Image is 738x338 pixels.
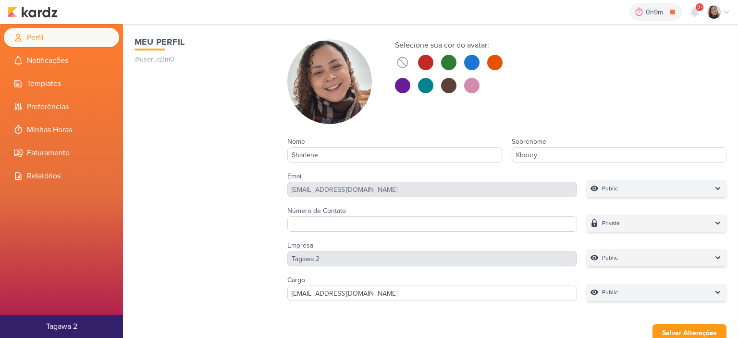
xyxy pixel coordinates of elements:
div: [EMAIL_ADDRESS][DOMAIN_NAME] [287,182,577,197]
p: @user_q3m0 [135,54,268,64]
li: Preferências [4,97,119,116]
button: Private [587,214,726,232]
button: Public [587,249,726,266]
label: Email [287,172,303,180]
li: Perfil [4,28,119,47]
p: Private [602,218,620,228]
p: Public [602,253,618,263]
p: Public [602,184,618,193]
li: Faturamento [4,143,119,163]
label: Empresa [287,241,313,250]
span: 9+ [697,3,702,11]
li: Relatórios [4,166,119,186]
label: Cargo [287,276,305,284]
p: Public [602,288,618,297]
div: Selecione sua cor do avatar: [395,39,503,51]
label: Nome [287,138,305,146]
img: Sharlene Khoury [707,5,721,19]
label: Sobrenome [512,138,546,146]
li: Notificações [4,51,119,70]
h1: Meu Perfil [135,36,268,49]
img: Sharlene Khoury [287,39,372,124]
label: Número de Contato [287,207,346,215]
button: Public [587,284,726,301]
img: kardz.app [8,6,58,18]
div: 0h9m [646,7,666,17]
button: Public [587,180,726,197]
li: Templates [4,74,119,93]
li: Minhas Horas [4,120,119,139]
